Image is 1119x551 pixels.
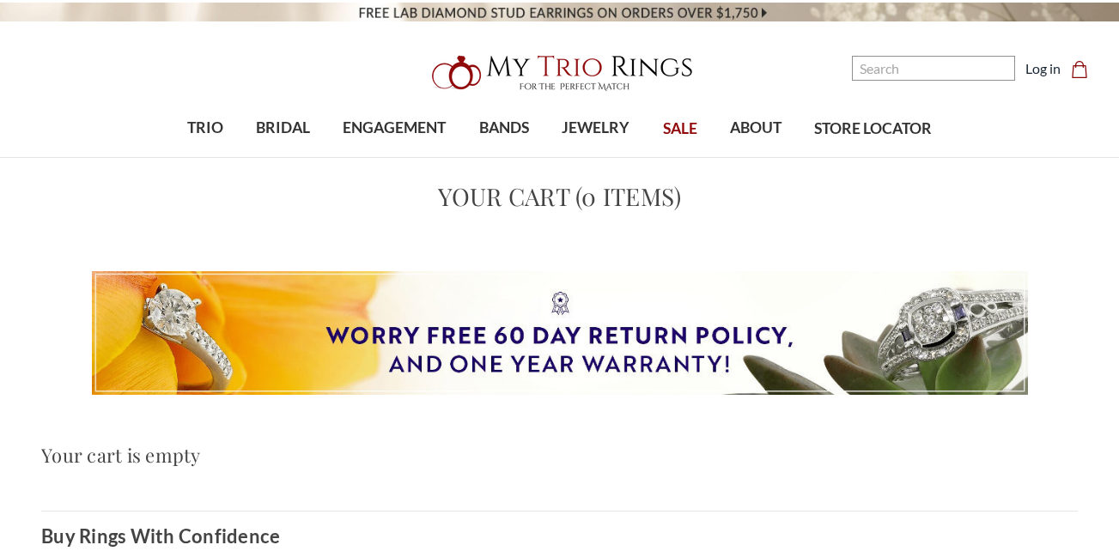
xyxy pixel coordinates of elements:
[240,100,326,156] a: BRIDAL
[256,117,310,139] span: BRIDAL
[197,156,214,158] button: submenu toggle
[814,118,932,140] span: STORE LOCATOR
[41,179,1078,215] h1: Your Cart (0 items)
[479,117,529,139] span: BANDS
[714,100,798,156] a: ABOUT
[92,271,1028,395] img: Worry Free 60 Day Return Policy
[730,117,781,139] span: ABOUT
[1071,58,1098,79] a: Cart with 0 items
[646,101,713,157] a: SALE
[325,45,794,100] a: My Trio Rings
[275,156,292,158] button: submenu toggle
[343,117,446,139] span: ENGAGEMENT
[587,156,605,158] button: submenu toggle
[463,100,545,156] a: BANDS
[171,100,240,156] a: TRIO
[798,101,948,157] a: STORE LOCATOR
[1025,58,1061,79] a: Log in
[187,117,223,139] span: TRIO
[1071,61,1088,78] svg: cart.cart_preview
[326,100,462,156] a: ENGAGEMENT
[545,100,646,156] a: JEWELRY
[663,118,697,140] span: SALE
[852,56,1015,81] input: Search
[423,45,697,100] img: My Trio Rings
[496,156,513,158] button: submenu toggle
[41,441,1078,469] h3: Your cart is empty
[386,156,403,158] button: submenu toggle
[41,522,280,550] h2: Buy Rings With Confidence
[747,156,764,158] button: submenu toggle
[562,117,629,139] span: JEWELRY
